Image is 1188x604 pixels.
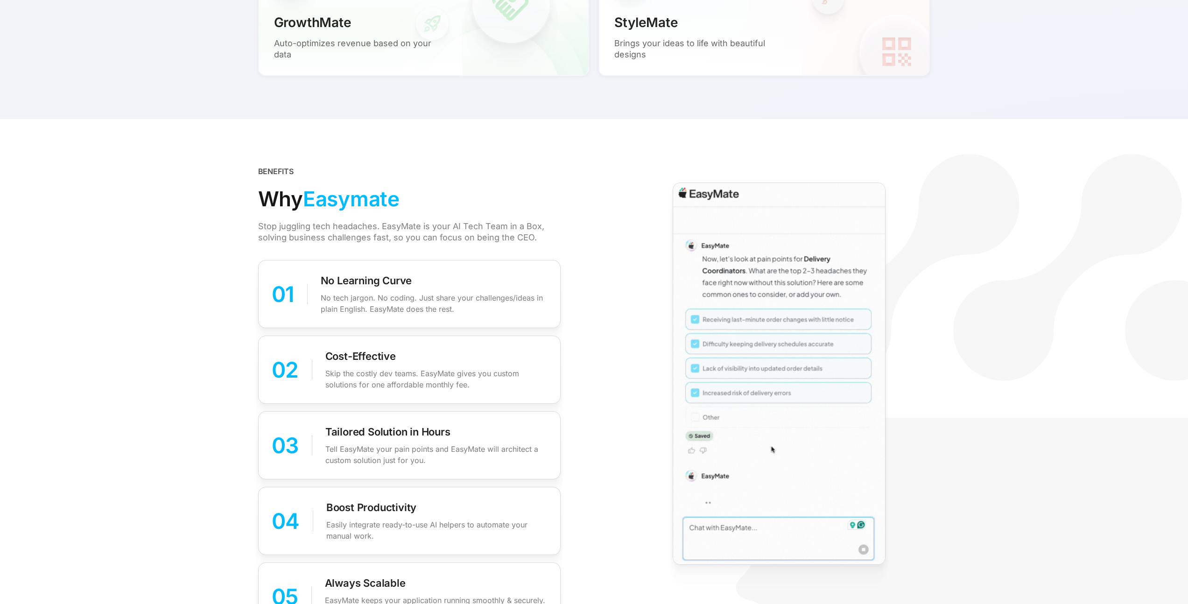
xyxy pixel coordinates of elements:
div: Stop juggling tech headaches. EasyMate is your AI Tech Team in a Box, solving business challenges... [258,221,553,243]
div: 04 [272,504,300,538]
div: 01 [272,277,295,311]
p: Tell EasyMate your pain points and EasyMate will architect a custom solution just for you. [325,443,547,466]
p: Auto-optimizes revenue based on your data [274,38,447,60]
p: Always Scalable [325,576,406,590]
p: Cost-Effective [325,349,396,363]
div: BENEFITS [258,166,294,177]
p: Easily integrate ready-to-use AI helpers to automate your manual work. [326,519,547,541]
p: GrowthMate [274,13,351,32]
p: Brings your ideas to life with beautiful designs [614,38,787,60]
p: Skip the costly dev teams. EasyMate gives you custom solutions for one affordable monthly fee. [325,368,547,390]
p: No tech jargon. No coding. Just share your challenges/ideas in plain English. EasyMate does the r... [321,292,547,315]
div: 02 [272,353,299,386]
p: StyleMate [614,13,678,32]
p: Tailored Solution in Hours [325,425,450,439]
div: Why [258,183,400,215]
div: 03 [272,428,299,462]
span: Easymate [303,183,400,215]
p: Boost Productivity [326,500,416,514]
p: No Learning Curve [321,274,412,288]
